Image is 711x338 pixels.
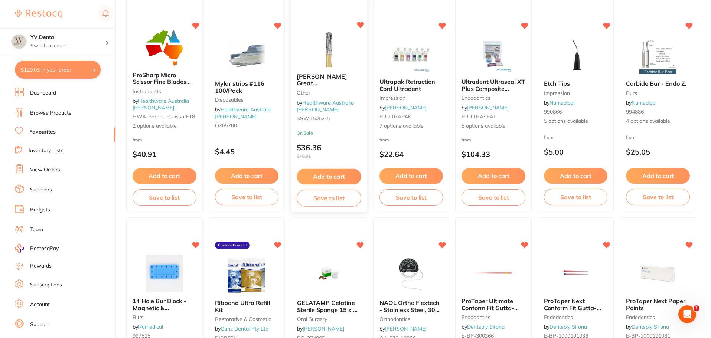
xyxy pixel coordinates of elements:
button: Save to list [215,189,279,205]
span: P-ULTRASEAL [462,113,496,120]
span: by [626,99,656,106]
a: Favourites [29,128,56,136]
p: $25.05 [626,148,690,156]
button: Add to cart [133,168,196,184]
img: RestocqPay [15,244,24,253]
h4: YV Dental [30,34,105,41]
span: Carbide Bur - Endo Z. [626,80,686,87]
span: 2 options available [133,122,196,130]
p: $36.36 [297,144,361,159]
span: GELATAMP Gelatine Sterile Sponge 15 x 7 x 7mm Tub of 50 [297,299,358,320]
img: SS White Great White GW-2 Carbide Crown Remover #15062 5/Pack [304,30,353,67]
b: Ultradent Ultraseal XT Plus Composite Sealant [462,78,525,92]
span: P-ULTRAPAK [379,113,411,120]
b: NAOL Ortho Flextech - Stainless Steel, 30 Inch Spool [379,299,443,313]
span: 7 options available [379,122,443,130]
img: Ultradent Ultraseal XT Plus Composite Sealant [469,35,518,72]
img: Restocq Logo [15,10,62,19]
button: Add to cart [297,169,361,185]
span: 994886 [626,108,644,115]
a: Dashboard [30,89,56,97]
span: from [379,137,389,142]
b: Etch Tips [544,80,608,87]
small: endodontics [544,314,608,320]
button: Save to list [297,190,361,207]
b: GELATAMP Gelatine Sterile Sponge 15 x 7 x 7mm Tub of 50 [297,299,361,313]
span: by [544,324,587,330]
a: Team [30,226,43,233]
span: NAOL Ortho Flextech - Stainless Steel, 30 Inch Spool [379,299,440,320]
img: ProTaper Next Conform Fit Gutta-Percha Points [552,255,600,292]
b: ProTaper Next Conform Fit Gutta-Percha Points [544,298,608,311]
span: 14 Hole Bur Block - Magnetic & Autoclavable [133,297,186,318]
small: impression [544,90,608,96]
small: On Sale [297,131,361,136]
img: ProSharp Micro Scissor Fine Blades 18cm [140,29,189,66]
a: Dentsply Sirona [467,324,505,330]
a: Numedical [138,324,163,330]
a: Restocq Logo [15,6,62,23]
button: Add to cart [626,168,690,184]
small: endodontics [462,95,525,101]
small: orthodontics [379,316,443,322]
a: [PERSON_NAME] [467,104,509,111]
small: burs [626,90,690,96]
a: [PERSON_NAME] [385,104,427,111]
span: HWA-parent-PscissorF18 [133,113,195,120]
b: Mylar strips #116 100/Pack [215,80,279,94]
span: by [379,325,427,332]
span: $40.91 [297,154,361,159]
span: by [133,98,189,111]
a: Account [30,301,50,308]
small: endodontics [626,314,690,320]
button: Save to list [544,189,608,205]
b: 14 Hole Bur Block - Magnetic & Autoclavable [133,298,196,311]
img: GELATAMP Gelatine Sterile Sponge 15 x 7 x 7mm Tub of 50 [305,256,353,293]
span: by [297,325,344,332]
img: ProTaper Next Paper Points [634,255,682,292]
span: OZ65700 [215,122,237,129]
a: Budgets [30,206,50,214]
span: by [462,104,509,111]
b: Ultrapak Retraction Cord Ultradent [379,78,443,92]
b: ProTaper Next Paper Points [626,298,690,311]
img: NAOL Ortho Flextech - Stainless Steel, 30 Inch Spool [387,256,435,293]
a: Healthware Australia [PERSON_NAME] [297,99,354,113]
b: ProTaper Ultimate Conform Fit Gutta-Percha Points [462,298,525,311]
p: $22.64 [379,150,443,158]
img: Carbide Bur - Endo Z. [634,37,682,74]
span: by [297,99,354,113]
button: Add to cart [215,168,279,184]
span: ProTaper Next Conform Fit Gutta-Percha Points [544,297,601,318]
a: Support [30,321,49,328]
span: by [462,324,505,330]
span: by [544,99,574,106]
small: Disposables [215,97,279,103]
span: 990866 [544,108,562,115]
img: Mylar strips #116 100/Pack [222,37,271,74]
a: View Orders [30,166,60,174]
label: Custom Product [215,242,250,249]
span: 5 options available [462,122,525,130]
p: Switch account [30,42,105,50]
img: Ribbond Ultra Refill Kit [222,256,271,293]
a: Healthware Australia [PERSON_NAME] [215,106,271,119]
img: 14 Hole Bur Block - Magnetic & Autoclavable [140,255,189,292]
span: Ribbond Ultra Refill Kit [215,299,270,313]
a: RestocqPay [15,244,59,253]
span: Etch Tips [544,80,570,87]
span: 4 options available [626,118,690,125]
small: other [297,90,361,96]
span: SSW15062-5 [297,115,330,122]
button: Save to list [626,189,690,205]
p: $104.33 [462,150,525,158]
a: Gunz Dental Pty Ltd [221,325,268,332]
b: SS White Great White GW-2 Carbide Crown Remover #15062 5/Pack [297,73,361,87]
span: 5 options available [544,118,608,125]
a: Inventory Lists [29,147,63,154]
span: ProTaper Ultimate Conform Fit Gutta-Percha Points [462,297,519,318]
a: Dentsply Sirona [632,324,669,330]
img: Etch Tips [552,37,600,74]
span: by [215,325,268,332]
p: $40.91 [133,150,196,158]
